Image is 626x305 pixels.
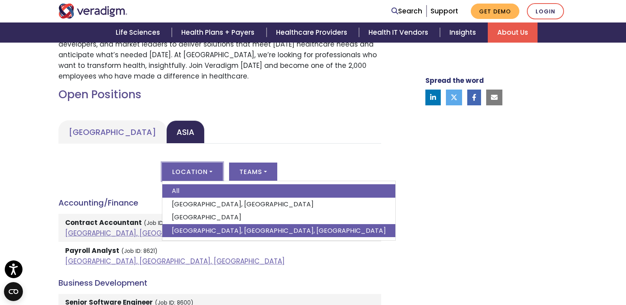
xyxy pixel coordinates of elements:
button: Teams [229,163,277,181]
img: Veradigm logo [58,4,128,19]
h4: Business Development [58,278,381,288]
h2: Open Positions [58,88,381,101]
a: [GEOGRAPHIC_DATA], [GEOGRAPHIC_DATA], [GEOGRAPHIC_DATA] [65,228,285,238]
small: (Job ID: 8621) [121,247,158,255]
a: [GEOGRAPHIC_DATA] [58,120,166,144]
a: Health IT Vendors [359,22,440,43]
a: All [162,184,395,198]
a: Healthcare Providers [267,22,359,43]
a: [GEOGRAPHIC_DATA], [GEOGRAPHIC_DATA], [GEOGRAPHIC_DATA] [162,224,395,238]
a: [GEOGRAPHIC_DATA], [GEOGRAPHIC_DATA], [GEOGRAPHIC_DATA] [65,256,285,266]
a: Get Demo [471,4,519,19]
button: Location [162,163,223,181]
strong: Contract Accountant [65,218,142,227]
a: Asia [166,120,205,144]
a: [GEOGRAPHIC_DATA], [GEOGRAPHIC_DATA] [162,198,395,211]
strong: Payroll Analyst [65,246,119,255]
a: Life Sciences [106,22,172,43]
a: About Us [488,22,538,43]
p: Join a passionate team of dedicated associates who work side-by-side with caregivers, developers,... [58,28,381,82]
a: Insights [440,22,488,43]
a: [GEOGRAPHIC_DATA] [162,211,395,224]
a: Login [527,3,564,19]
a: Health Plans + Payers [172,22,266,43]
button: Open CMP widget [4,282,23,301]
h4: Accounting/Finance [58,198,381,208]
strong: Spread the word [425,76,484,85]
a: Search [391,6,422,17]
small: (Job ID: 8829) [144,219,182,227]
a: Support [430,6,458,16]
